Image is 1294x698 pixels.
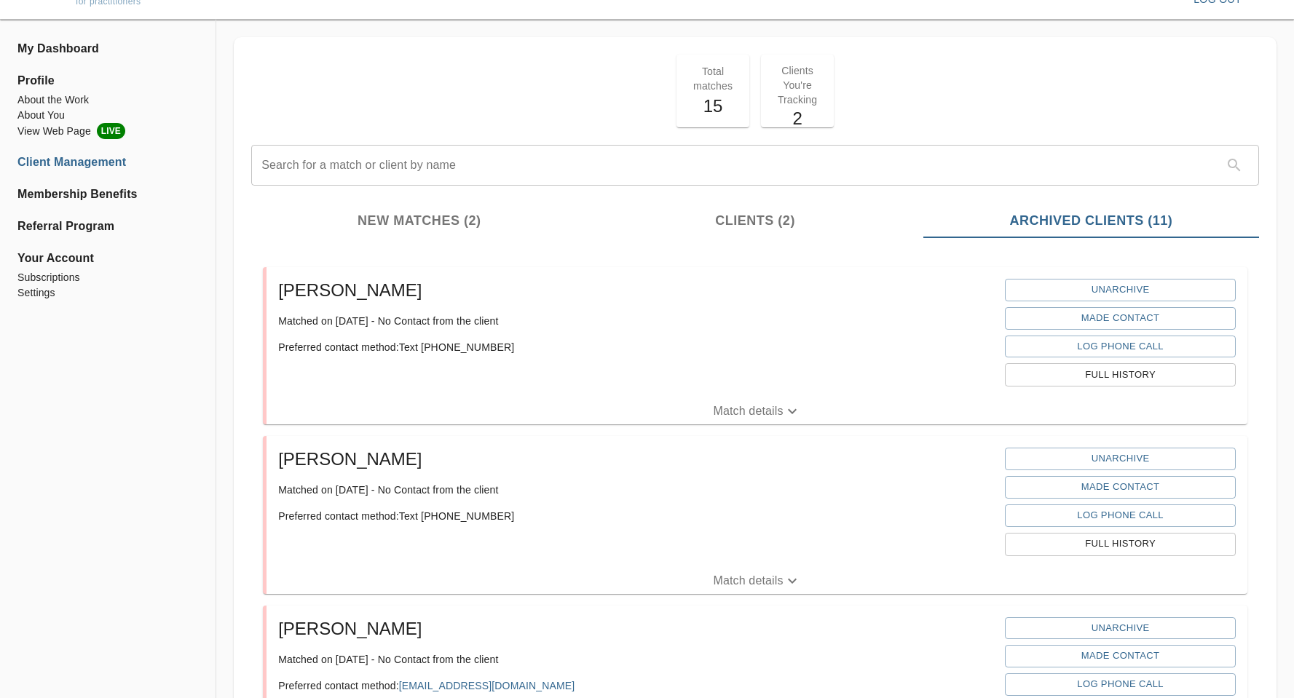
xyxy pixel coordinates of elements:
span: Made Contact [1012,648,1228,665]
p: Matched on [DATE] - No Contact from the client [278,483,993,497]
span: Profile [17,72,198,90]
span: Unarchive [1012,620,1228,637]
a: View Web PageLIVE [17,123,198,139]
button: Log Phone Call [1005,336,1236,358]
button: Match details [267,398,1247,424]
p: Match details [713,402,783,420]
p: Total matches [685,64,741,93]
a: My Dashboard [17,40,198,57]
a: Subscriptions [17,270,198,285]
p: Preferred contact method: Text [PHONE_NUMBER] [278,509,993,523]
span: LIVE [97,123,125,139]
p: Clients You're Tracking [770,63,825,107]
li: View Web Page [17,123,198,139]
span: Your Account [17,250,198,267]
span: Unarchive [1012,451,1228,467]
button: Unarchive [1005,279,1236,301]
p: Match details [713,572,783,590]
span: New Matches (2) [260,211,578,231]
h5: [PERSON_NAME] [278,617,993,641]
h5: 2 [770,107,825,130]
button: Unarchive [1005,448,1236,470]
span: Unarchive [1012,282,1228,298]
button: Match details [267,568,1247,594]
button: Made Contact [1005,307,1236,330]
h5: [PERSON_NAME] [278,279,993,302]
span: Full History [1012,536,1228,552]
span: Clients (2) [596,211,914,231]
h5: [PERSON_NAME] [278,448,993,471]
a: About the Work [17,92,198,108]
button: Full History [1005,533,1236,556]
p: Matched on [DATE] - No Contact from the client [278,652,993,667]
span: Archived Clients (11) [932,211,1250,231]
a: Client Management [17,154,198,171]
button: Made Contact [1005,476,1236,499]
h5: 15 [685,95,741,118]
span: Log Phone Call [1012,507,1228,524]
a: Settings [17,285,198,301]
p: Preferred contact method: Text [PHONE_NUMBER] [278,340,993,354]
a: About You [17,108,198,123]
button: Unarchive [1005,617,1236,640]
span: Full History [1012,367,1228,384]
span: Made Contact [1012,479,1228,496]
button: Log Phone Call [1005,504,1236,527]
span: Log Phone Call [1012,338,1228,355]
span: Log Phone Call [1012,676,1228,693]
a: Referral Program [17,218,198,235]
button: Log Phone Call [1005,673,1236,696]
button: Full History [1005,363,1236,386]
p: Matched on [DATE] - No Contact from the client [278,314,993,328]
button: Made Contact [1005,645,1236,667]
a: [EMAIL_ADDRESS][DOMAIN_NAME] [399,680,575,691]
span: Made Contact [1012,310,1228,327]
a: Membership Benefits [17,186,198,203]
p: Preferred contact method: [278,678,993,693]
